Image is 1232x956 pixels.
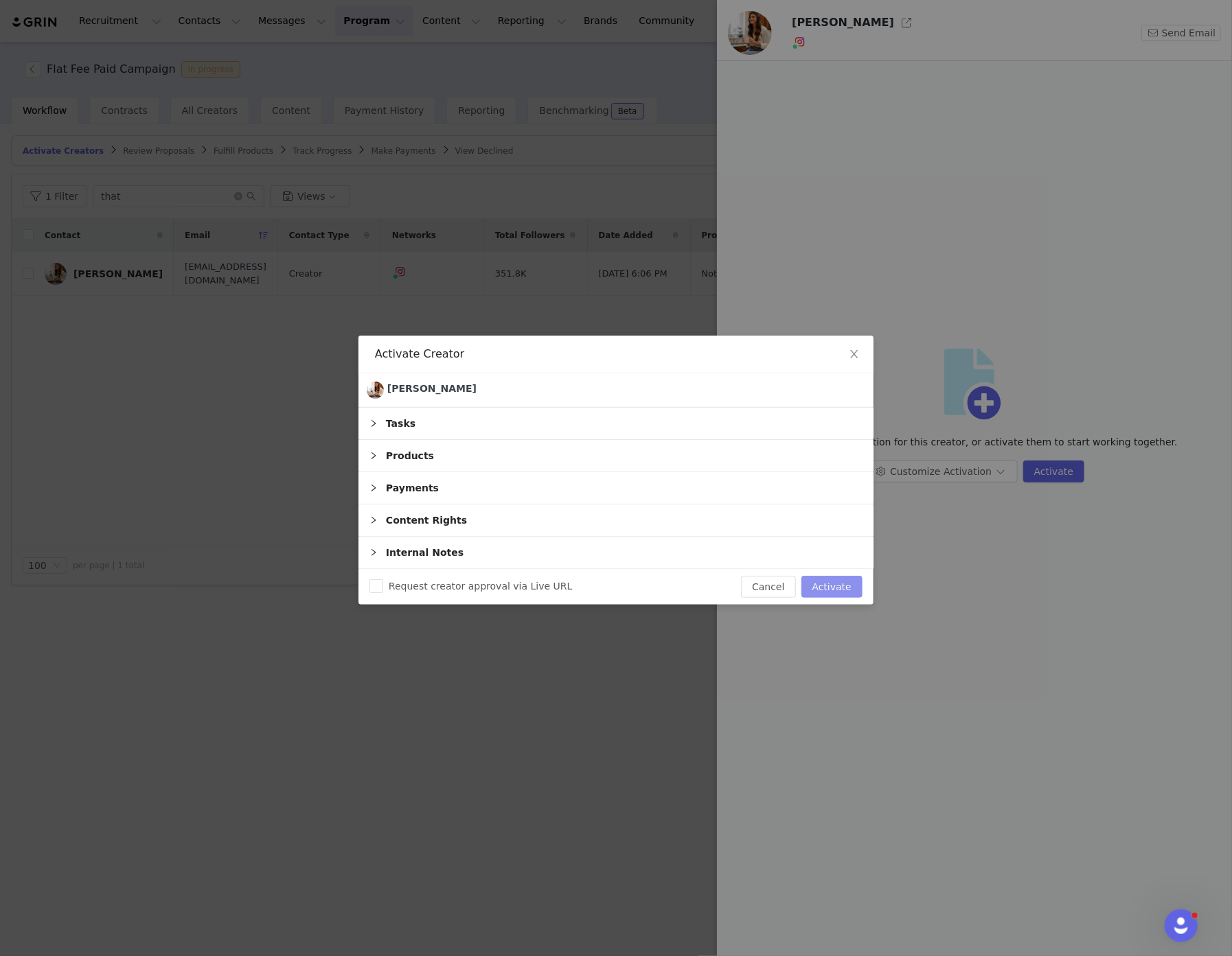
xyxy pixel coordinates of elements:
[358,537,874,568] div: icon: rightInternal Notes
[835,336,874,374] button: Close
[375,347,857,362] div: Activate Creator
[369,484,378,492] i: icon: right
[358,440,874,471] div: icon: rightProducts
[369,548,378,557] i: icon: right
[741,576,795,598] button: Cancel
[849,349,860,360] i: icon: close
[369,419,378,428] i: icon: right
[387,382,477,396] div: [PERSON_NAME]
[358,472,874,504] div: icon: rightPayments
[367,382,477,399] a: [PERSON_NAME]
[369,452,378,460] i: icon: right
[358,504,874,536] div: icon: rightContent Rights
[1165,909,1198,942] iframe: Intercom live chat
[801,576,863,598] button: Activate
[369,516,378,524] i: icon: right
[367,382,384,399] img: Mary Katherine Kilfoy
[358,408,874,439] div: icon: rightTasks
[383,581,578,592] span: Request creator approval via Live URL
